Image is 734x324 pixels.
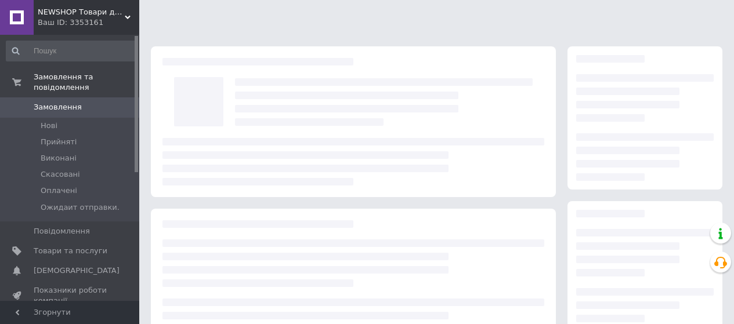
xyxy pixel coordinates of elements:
span: Замовлення та повідомлення [34,72,139,93]
span: Оплачені [41,185,77,196]
span: Показники роботи компанії [34,285,107,306]
span: Скасовані [41,169,80,180]
div: Ваш ID: 3353161 [38,17,139,28]
span: Прийняті [41,137,77,147]
span: Замовлення [34,102,82,112]
span: Нові [41,121,57,131]
span: Виконані [41,153,77,163]
span: Товари та послуги [34,246,107,256]
span: [DEMOGRAPHIC_DATA] [34,265,120,276]
input: Пошук [6,41,137,61]
span: NEWSHOP Товари для пікніку [38,7,125,17]
span: Ожидаит отправки. [41,202,120,213]
span: Повідомлення [34,226,90,236]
